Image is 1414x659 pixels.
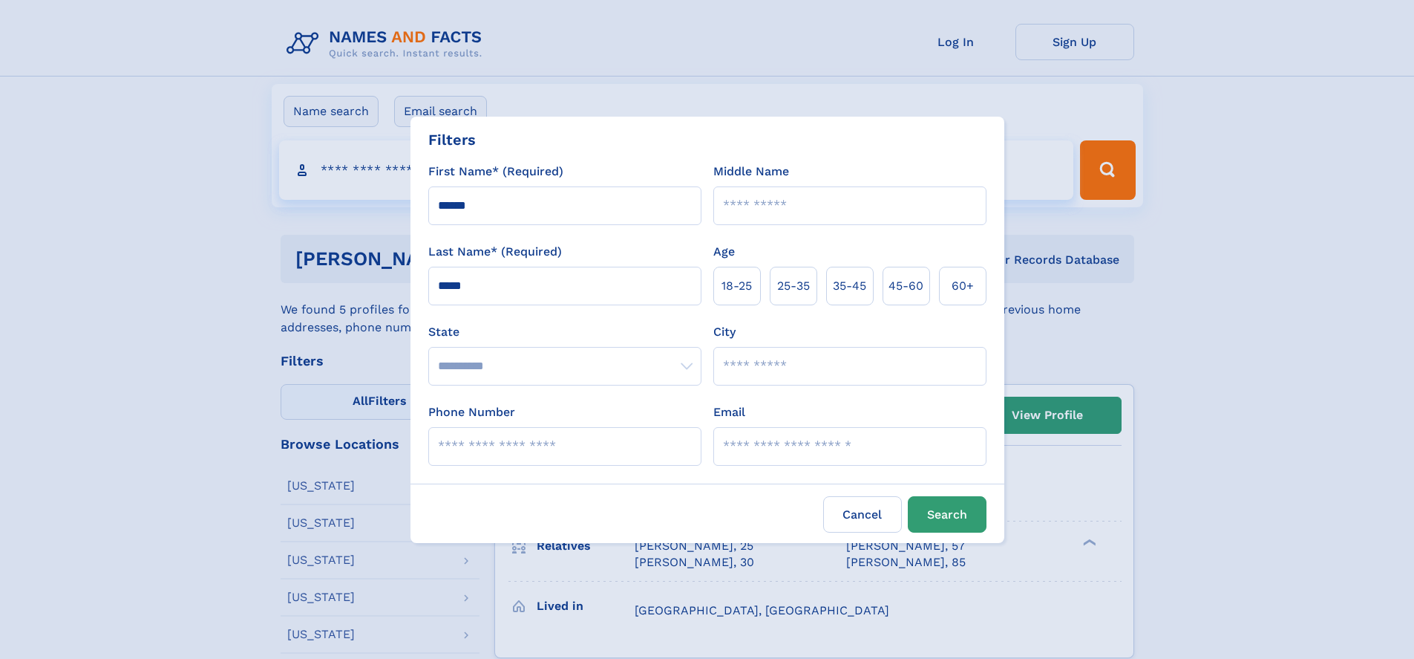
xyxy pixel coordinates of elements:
label: Phone Number [428,403,515,421]
span: 35‑45 [833,277,866,295]
div: Filters [428,129,476,151]
span: 45‑60 [888,277,923,295]
label: First Name* (Required) [428,163,563,181]
label: Age [713,243,735,261]
label: Middle Name [713,163,789,181]
label: State [428,323,701,341]
label: Email [713,403,745,421]
label: City [713,323,736,341]
button: Search [908,496,986,533]
label: Last Name* (Required) [428,243,562,261]
span: 25‑35 [777,277,810,295]
label: Cancel [823,496,902,533]
span: 60+ [952,277,974,295]
span: 18‑25 [721,277,752,295]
